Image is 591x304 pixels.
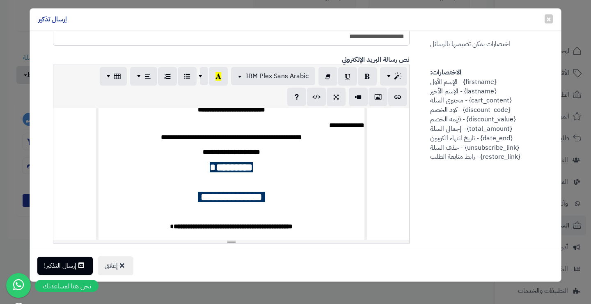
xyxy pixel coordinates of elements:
button: إرسال التذكير! [37,257,93,275]
strong: الاختصارات: [430,67,461,77]
span: IBM Plex Sans Arabic [246,71,309,81]
button: إغلاق [98,256,133,275]
span: × [546,13,551,25]
b: نص رسالة البريد الإلكتروني [342,55,410,65]
h4: إرسال تذكير [38,15,67,24]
